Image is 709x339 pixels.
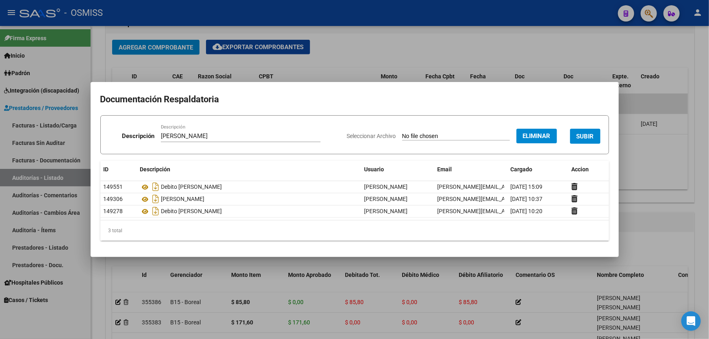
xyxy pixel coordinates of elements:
[151,192,161,205] i: Descargar documento
[434,161,507,178] datatable-header-cell: Email
[568,161,609,178] datatable-header-cell: Accion
[364,196,408,202] span: [PERSON_NAME]
[140,205,358,218] div: Debito [PERSON_NAME]
[137,161,361,178] datatable-header-cell: Descripción
[122,132,154,141] p: Descripción
[364,208,408,214] span: [PERSON_NAME]
[104,184,123,190] span: 149551
[347,133,396,139] span: Seleccionar Archivo
[511,208,543,214] span: [DATE] 10:20
[361,161,434,178] datatable-header-cell: Usuario
[570,129,601,144] button: SUBIR
[438,184,615,190] span: [PERSON_NAME][EMAIL_ADDRESS][PERSON_NAME][DOMAIN_NAME]
[100,161,137,178] datatable-header-cell: ID
[681,311,701,331] div: Open Intercom Messenger
[507,161,568,178] datatable-header-cell: Cargado
[364,184,408,190] span: [PERSON_NAME]
[577,133,594,140] span: SUBIR
[151,180,161,193] i: Descargar documento
[511,184,543,190] span: [DATE] 15:09
[511,196,543,202] span: [DATE] 10:37
[364,166,384,173] span: Usuario
[104,166,109,173] span: ID
[100,220,609,241] div: 3 total
[523,132,551,140] span: Eliminar
[438,166,452,173] span: Email
[140,180,358,193] div: Debito [PERSON_NAME]
[572,166,589,173] span: Accion
[511,166,533,173] span: Cargado
[104,196,123,202] span: 149306
[140,166,171,173] span: Descripción
[104,208,123,214] span: 149278
[516,129,557,143] button: Eliminar
[100,92,609,107] h2: Documentación Respaldatoria
[140,192,358,205] div: [PERSON_NAME]
[151,205,161,218] i: Descargar documento
[438,196,615,202] span: [PERSON_NAME][EMAIL_ADDRESS][PERSON_NAME][DOMAIN_NAME]
[438,208,615,214] span: [PERSON_NAME][EMAIL_ADDRESS][PERSON_NAME][DOMAIN_NAME]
